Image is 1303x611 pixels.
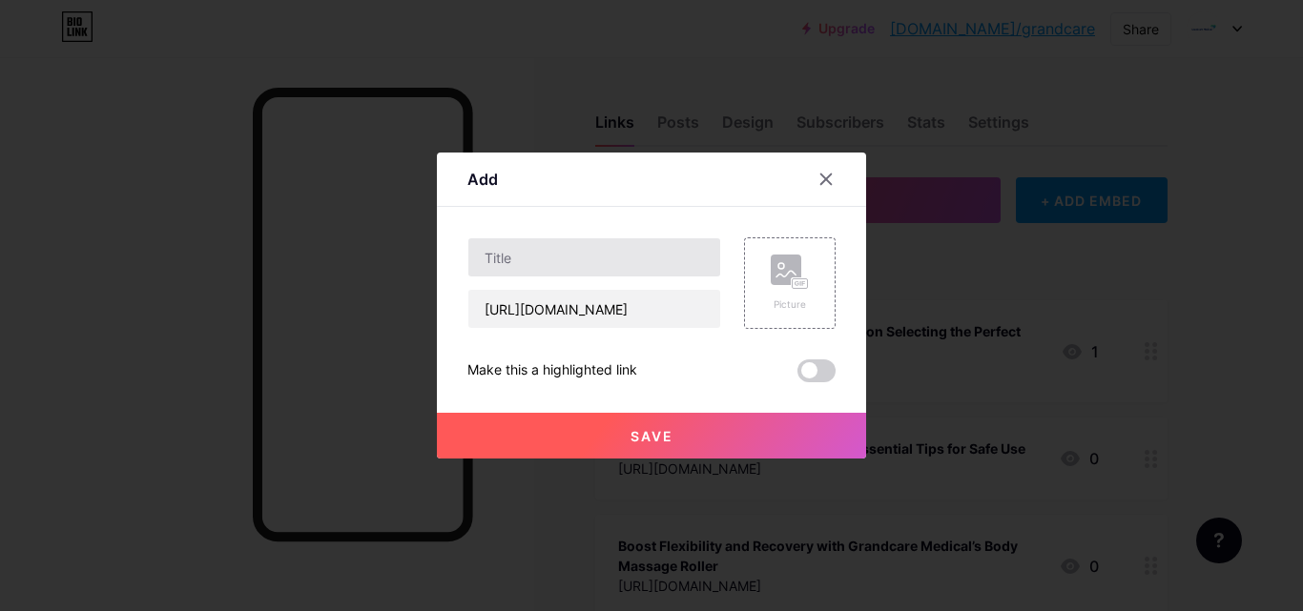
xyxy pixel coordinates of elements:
div: Picture [771,297,809,312]
input: URL [468,290,720,328]
span: Save [631,428,673,444]
input: Title [468,238,720,276]
button: Save [437,413,866,458]
div: Make this a highlighted link [467,359,637,382]
div: Add [467,168,498,191]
